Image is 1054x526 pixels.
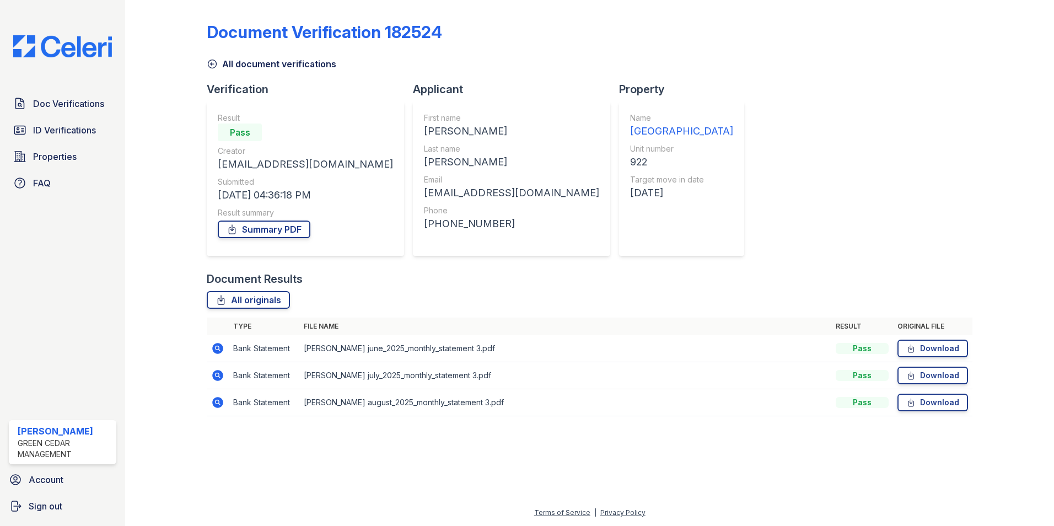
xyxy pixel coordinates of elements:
div: Pass [836,397,889,408]
div: | [594,508,596,517]
span: Doc Verifications [33,97,104,110]
div: Creator [218,146,393,157]
div: Verification [207,82,413,97]
th: File name [299,318,831,335]
a: Privacy Policy [600,508,646,517]
a: FAQ [9,172,116,194]
a: All document verifications [207,57,336,71]
span: Sign out [29,500,62,513]
div: First name [424,112,599,124]
a: Account [4,469,121,491]
a: Name [GEOGRAPHIC_DATA] [630,112,733,139]
div: Applicant [413,82,619,97]
div: Property [619,82,753,97]
td: Bank Statement [229,389,299,416]
div: [DATE] 04:36:18 PM [218,187,393,203]
a: Terms of Service [534,508,590,517]
div: [EMAIL_ADDRESS][DOMAIN_NAME] [424,185,599,201]
div: [PERSON_NAME] [424,154,599,170]
td: Bank Statement [229,362,299,389]
div: [PHONE_NUMBER] [424,216,599,232]
img: CE_Logo_Blue-a8612792a0a2168367f1c8372b55b34899dd931a85d93a1a3d3e32e68fde9ad4.png [4,35,121,57]
div: Target move in date [630,174,733,185]
div: Result [218,112,393,124]
a: Sign out [4,495,121,517]
td: [PERSON_NAME] july_2025_monthly_statement 3.pdf [299,362,831,389]
a: ID Verifications [9,119,116,141]
div: Document Verification 182524 [207,22,442,42]
a: Summary PDF [218,221,310,238]
div: Last name [424,143,599,154]
a: All originals [207,291,290,309]
div: Pass [218,124,262,141]
div: Document Results [207,271,303,287]
a: Download [897,367,968,384]
div: Green Cedar Management [18,438,112,460]
td: Bank Statement [229,335,299,362]
span: ID Verifications [33,124,96,137]
a: Download [897,340,968,357]
div: [EMAIL_ADDRESS][DOMAIN_NAME] [218,157,393,172]
div: [GEOGRAPHIC_DATA] [630,124,733,139]
th: Original file [893,318,972,335]
div: Name [630,112,733,124]
div: 922 [630,154,733,170]
div: Email [424,174,599,185]
span: Properties [33,150,77,163]
td: [PERSON_NAME] august_2025_monthly_statement 3.pdf [299,389,831,416]
span: FAQ [33,176,51,190]
td: [PERSON_NAME] june_2025_monthly_statement 3.pdf [299,335,831,362]
div: [PERSON_NAME] [424,124,599,139]
a: Doc Verifications [9,93,116,115]
a: Properties [9,146,116,168]
th: Type [229,318,299,335]
div: [DATE] [630,185,733,201]
div: Phone [424,205,599,216]
div: Unit number [630,143,733,154]
div: Pass [836,370,889,381]
div: Result summary [218,207,393,218]
div: Submitted [218,176,393,187]
span: Account [29,473,63,486]
th: Result [831,318,893,335]
div: [PERSON_NAME] [18,425,112,438]
div: Pass [836,343,889,354]
a: Download [897,394,968,411]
